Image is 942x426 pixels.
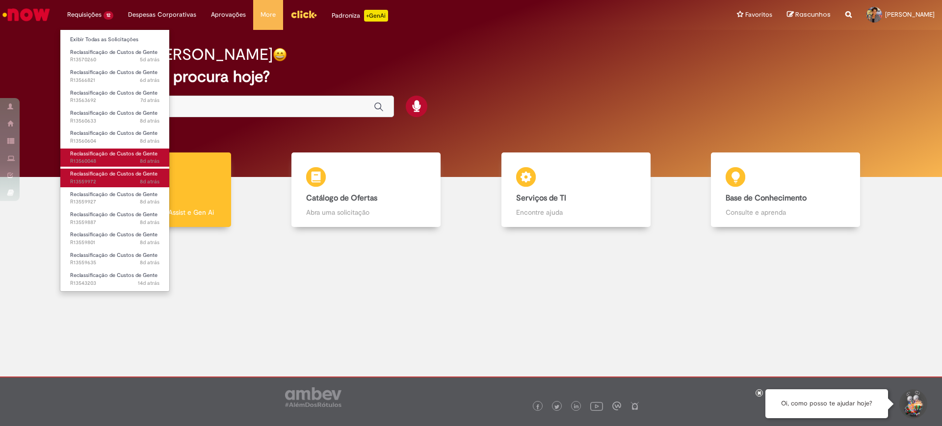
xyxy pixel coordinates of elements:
[60,229,169,248] a: Aberto R13559801 : Reclassificação de Custos de Gente
[70,231,157,238] span: Reclassificação de Custos de Gente
[140,56,159,63] time: 26/09/2025 11:51:37
[104,11,113,20] span: 12
[590,400,603,412] img: logo_footer_youtube.png
[332,10,388,22] div: Padroniza
[70,129,157,137] span: Reclassificação de Custos de Gente
[140,157,159,165] span: 8d atrás
[70,198,159,206] span: R13559927
[140,97,159,104] span: 7d atrás
[262,152,471,227] a: Catálogo de Ofertas Abra uma solicitação
[885,10,935,19] span: [PERSON_NAME]
[140,76,159,84] span: 6d atrás
[140,259,159,266] time: 23/09/2025 15:09:09
[140,137,159,145] time: 23/09/2025 17:21:19
[574,404,579,410] img: logo_footer_linkedin.png
[140,239,159,246] span: 8d atrás
[726,207,845,217] p: Consulte e aprenda
[630,401,639,410] img: logo_footer_naosei.png
[140,157,159,165] time: 23/09/2025 16:00:10
[140,259,159,266] span: 8d atrás
[70,150,157,157] span: Reclassificação de Custos de Gente
[516,207,636,217] p: Encontre ajuda
[140,97,159,104] time: 24/09/2025 15:37:23
[70,76,159,84] span: R13566821
[128,10,196,20] span: Despesas Corporativas
[516,193,566,203] b: Serviços de TI
[70,272,157,279] span: Reclassificação de Custos de Gente
[261,10,276,20] span: More
[140,178,159,185] span: 8d atrás
[140,198,159,205] span: 8d atrás
[70,49,157,56] span: Reclassificação de Custos de Gente
[306,193,377,203] b: Catálogo de Ofertas
[554,404,559,409] img: logo_footer_twitter.png
[273,48,287,62] img: happy-face.png
[140,76,159,84] time: 25/09/2025 14:13:04
[70,191,157,198] span: Reclassificação de Custos de Gente
[60,47,169,65] a: Aberto R13570260 : Reclassificação de Custos de Gente
[140,239,159,246] time: 23/09/2025 15:28:58
[70,251,157,259] span: Reclassificação de Custos de Gente
[70,137,159,145] span: R13560604
[70,117,159,125] span: R13560633
[285,387,341,407] img: logo_footer_ambev_rotulo_gray.png
[70,211,157,218] span: Reclassificação de Custos de Gente
[140,117,159,125] time: 23/09/2025 17:26:29
[60,128,169,146] a: Aberto R13560604 : Reclassificação de Custos de Gente
[60,189,169,207] a: Aberto R13559927 : Reclassificação de Custos de Gente
[60,169,169,187] a: Aberto R13559972 : Reclassificação de Custos de Gente
[60,34,169,45] a: Exibir Todas as Solicitações
[535,404,540,409] img: logo_footer_facebook.png
[140,198,159,205] time: 23/09/2025 15:44:01
[140,178,159,185] time: 23/09/2025 15:50:01
[787,10,831,20] a: Rascunhos
[60,88,169,106] a: Aberto R13563692 : Reclassificação de Custos de Gente
[60,250,169,268] a: Aberto R13559635 : Reclassificação de Custos de Gente
[60,270,169,288] a: Aberto R13543203 : Reclassificação de Custos de Gente
[364,10,388,22] p: +GenAi
[70,89,157,97] span: Reclassificação de Custos de Gente
[140,219,159,226] span: 8d atrás
[70,97,159,104] span: R13563692
[726,193,807,203] b: Base de Conhecimento
[60,29,170,292] ul: Requisições
[306,207,426,217] p: Abra uma solicitação
[138,279,159,287] time: 17/09/2025 11:39:40
[140,219,159,226] time: 23/09/2025 15:39:40
[70,178,159,186] span: R13559972
[70,157,159,165] span: R13560048
[70,56,159,64] span: R13570260
[60,149,169,167] a: Aberto R13560048 : Reclassificação de Custos de Gente
[70,170,157,177] span: Reclassificação de Custos de Gente
[612,401,621,410] img: logo_footer_workplace.png
[140,117,159,125] span: 8d atrás
[70,69,157,76] span: Reclassificação de Custos de Gente
[70,239,159,247] span: R13559801
[795,10,831,19] span: Rascunhos
[138,279,159,287] span: 14d atrás
[70,219,159,226] span: R13559887
[140,137,159,145] span: 8d atrás
[140,56,159,63] span: 5d atrás
[70,109,157,117] span: Reclassificação de Custos de Gente
[1,5,52,25] img: ServiceNow
[60,108,169,126] a: Aberto R13560633 : Reclassificação de Custos de Gente
[681,152,891,227] a: Base de Conhecimento Consulte e aprenda
[211,10,246,20] span: Aprovações
[67,10,102,20] span: Requisições
[765,389,888,418] div: Oi, como posso te ajudar hoje?
[70,259,159,267] span: R13559635
[70,279,159,287] span: R13543203
[290,7,317,22] img: click_logo_yellow_360x200.png
[60,209,169,227] a: Aberto R13559887 : Reclassificação de Custos de Gente
[85,46,273,63] h2: Bom dia, [PERSON_NAME]
[471,152,681,227] a: Serviços de TI Encontre ajuda
[745,10,772,20] span: Favoritos
[85,68,858,85] h2: O que você procura hoje?
[52,152,262,227] a: Tirar dúvidas Tirar dúvidas com Lupi Assist e Gen Ai
[898,389,927,419] button: Iniciar Conversa de Suporte
[60,67,169,85] a: Aberto R13566821 : Reclassificação de Custos de Gente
